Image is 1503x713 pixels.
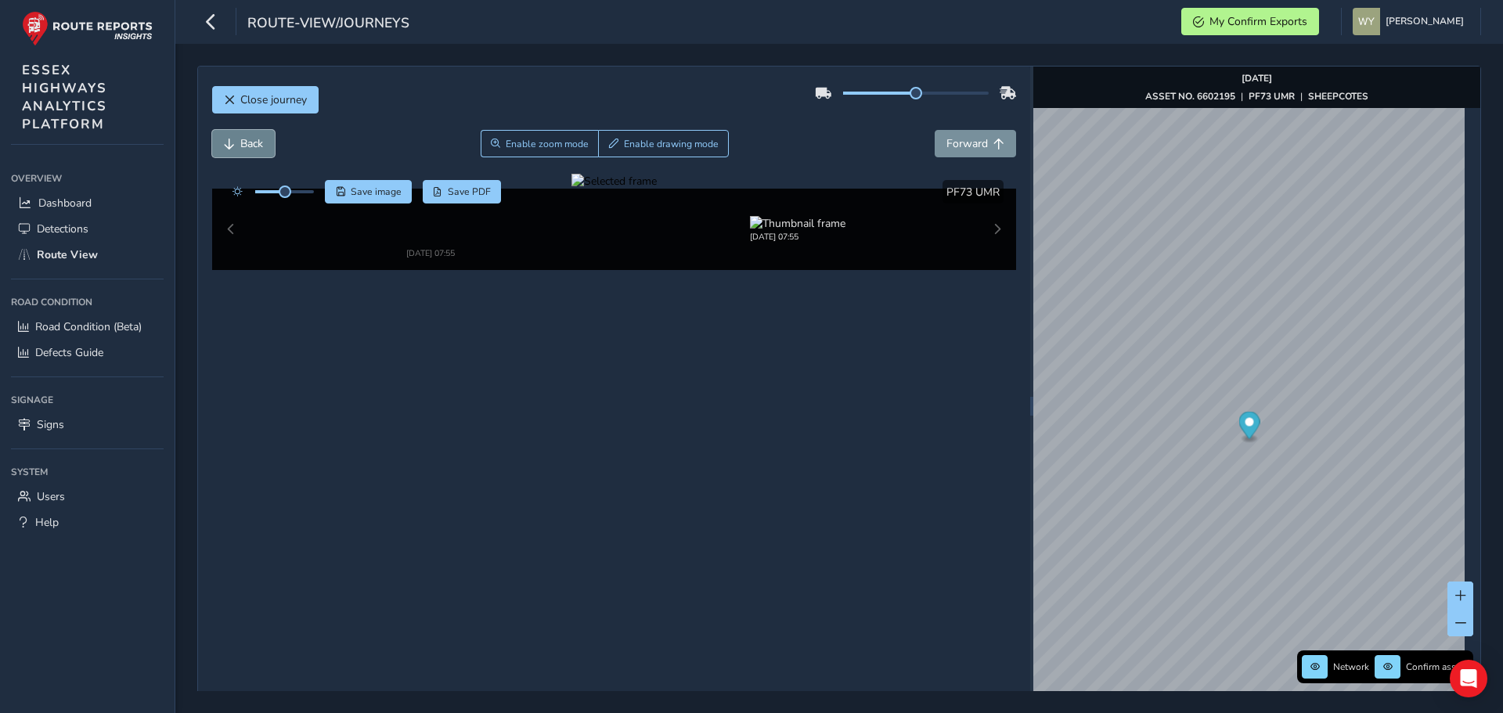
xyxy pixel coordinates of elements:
[11,460,164,484] div: System
[1181,8,1319,35] button: My Confirm Exports
[11,190,164,216] a: Dashboard
[35,345,103,360] span: Defects Guide
[37,489,65,504] span: Users
[37,247,98,262] span: Route View
[383,200,478,214] img: Thumbnail frame
[38,196,92,211] span: Dashboard
[240,136,263,151] span: Back
[1249,90,1295,103] strong: PF73 UMR
[1145,90,1235,103] strong: ASSET NO. 6602195
[37,221,88,236] span: Detections
[1406,661,1469,673] span: Confirm assets
[1386,8,1464,35] span: [PERSON_NAME]
[624,138,719,150] span: Enable drawing mode
[935,130,1016,157] button: Forward
[1145,90,1368,103] div: | |
[22,61,107,133] span: ESSEX HIGHWAYS ANALYTICS PLATFORM
[750,200,845,214] img: Thumbnail frame
[247,13,409,35] span: route-view/journeys
[325,180,412,203] button: Save
[598,130,729,157] button: Draw
[22,11,153,46] img: rr logo
[351,185,402,198] span: Save image
[11,484,164,510] a: Users
[1333,661,1369,673] span: Network
[11,216,164,242] a: Detections
[11,388,164,412] div: Signage
[11,290,164,314] div: Road Condition
[37,417,64,432] span: Signs
[1209,14,1307,29] span: My Confirm Exports
[1353,8,1380,35] img: diamond-layout
[423,180,502,203] button: PDF
[1308,90,1368,103] strong: SHEEPCOTES
[946,185,1000,200] span: PF73 UMR
[11,242,164,268] a: Route View
[11,340,164,366] a: Defects Guide
[1450,660,1487,697] div: Open Intercom Messenger
[1242,72,1272,85] strong: [DATE]
[212,130,275,157] button: Back
[383,214,478,226] div: [DATE] 07:55
[11,412,164,438] a: Signs
[946,136,988,151] span: Forward
[1353,8,1469,35] button: [PERSON_NAME]
[448,185,491,198] span: Save PDF
[506,138,589,150] span: Enable zoom mode
[750,214,845,226] div: [DATE] 07:55
[35,515,59,530] span: Help
[481,130,599,157] button: Zoom
[240,92,307,107] span: Close journey
[11,167,164,190] div: Overview
[35,319,142,334] span: Road Condition (Beta)
[1238,412,1260,444] div: Map marker
[11,314,164,340] a: Road Condition (Beta)
[11,510,164,535] a: Help
[212,86,319,113] button: Close journey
